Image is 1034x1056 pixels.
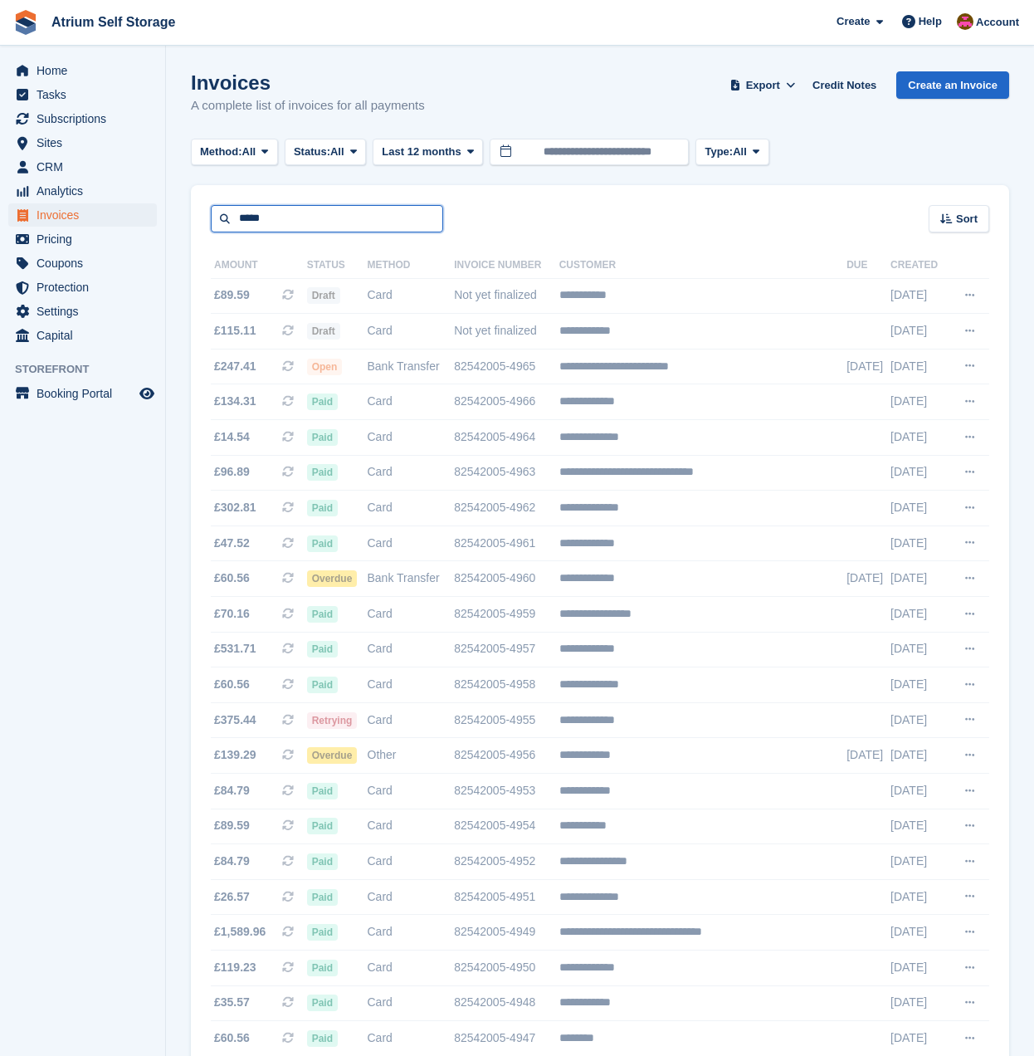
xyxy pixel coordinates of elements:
[37,59,136,82] span: Home
[37,83,136,106] span: Tasks
[37,155,136,178] span: CRM
[37,179,136,203] span: Analytics
[8,203,157,227] a: menu
[836,13,870,30] span: Create
[37,276,136,299] span: Protection
[976,14,1019,31] span: Account
[45,8,182,36] a: Atrium Self Storage
[8,59,157,82] a: menu
[8,300,157,323] a: menu
[137,384,157,403] a: Preview store
[13,10,38,35] img: stora-icon-8386f47178a22dfd0bd8f6a31ec36ba5ce8667c1dd55bd0f319d3a0aa187defe.svg
[37,382,136,405] span: Booking Portal
[726,71,799,99] button: Export
[957,13,973,30] img: Mark Rhodes
[37,107,136,130] span: Subscriptions
[37,227,136,251] span: Pricing
[8,276,157,299] a: menu
[8,83,157,106] a: menu
[806,71,883,99] a: Credit Notes
[191,96,425,115] p: A complete list of invoices for all payments
[896,71,1009,99] a: Create an Invoice
[37,324,136,347] span: Capital
[37,300,136,323] span: Settings
[8,382,157,405] a: menu
[37,203,136,227] span: Invoices
[37,252,136,275] span: Coupons
[8,252,157,275] a: menu
[8,107,157,130] a: menu
[15,361,165,378] span: Storefront
[919,13,942,30] span: Help
[8,324,157,347] a: menu
[8,155,157,178] a: menu
[8,131,157,154] a: menu
[37,131,136,154] span: Sites
[191,71,425,94] h1: Invoices
[8,179,157,203] a: menu
[8,227,157,251] a: menu
[746,77,780,94] span: Export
